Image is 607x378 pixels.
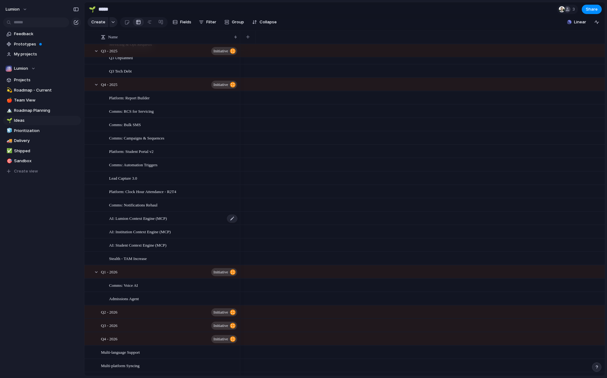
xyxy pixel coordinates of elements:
[213,335,228,343] span: initiative
[6,158,12,164] button: 🎯
[7,158,11,165] div: 🎯
[3,86,81,95] a: 💫Roadmap - Current
[14,138,79,144] span: Delivery
[6,148,12,154] button: ✅
[206,19,216,25] span: Filter
[250,17,279,27] button: Collapse
[87,4,97,14] button: 🌱
[7,117,11,124] div: 🌱
[109,148,154,155] span: Platform: Student Portal v2
[3,106,81,115] a: 🏔️Roadmap Planning
[170,17,194,27] button: Fields
[213,268,228,276] span: initiative
[565,17,589,27] button: Linear
[232,19,244,25] span: Group
[6,97,12,103] button: 🍎
[14,31,79,37] span: Feedback
[7,87,11,94] div: 💫
[3,167,81,176] button: Create view
[6,87,12,93] button: 💫
[6,128,12,134] button: 🧊
[109,134,164,141] span: Comms: Campaigns & Sequences
[14,41,79,47] span: Prototypes
[213,80,228,89] span: initiative
[260,19,277,25] span: Collapse
[6,117,12,124] button: 🌱
[109,94,150,101] span: Platform: Report Builder
[3,50,81,59] a: My projects
[14,97,79,103] span: Team View
[3,40,81,49] a: Prototypes
[89,5,96,13] div: 🌱
[101,362,140,369] span: Multi-platform Syncing
[3,75,81,85] a: Projects
[7,137,11,144] div: 🚚
[3,96,81,105] a: 🍎Team View
[109,255,147,262] span: Stealth - TAM Increase
[101,47,117,54] span: Q3 - 2025
[109,67,132,74] span: Q3 Tech Debt
[14,87,79,93] span: Roadmap - Current
[109,188,176,195] span: Platform: Clock Hour Attendance - R2T4
[196,17,219,27] button: Filter
[3,156,81,166] a: 🎯Sandbox
[582,5,602,14] button: Share
[3,146,81,156] a: ✅Shipped
[3,116,81,125] a: 🌱Ideas
[101,308,117,315] span: Q2 - 2026
[221,17,247,27] button: Group
[109,174,137,182] span: Lead Capture 3.0
[14,158,79,164] span: Sandbox
[109,295,139,302] span: Admissions Agent
[3,126,81,135] a: 🧊Prioritization
[91,19,105,25] span: Create
[101,81,117,88] span: Q4 - 2025
[211,81,237,89] button: initiative
[3,64,81,73] button: Lumion
[586,6,598,12] span: Share
[109,107,154,115] span: Comms: RCS for Servicing
[101,348,140,356] span: Multi-language Support
[109,228,171,235] span: AI: Institution Context Engine (MCP)
[7,97,11,104] div: 🍎
[109,54,133,61] span: Q3 Unplanned
[109,241,166,248] span: AI: Student Context Engine (MCP)
[14,117,79,124] span: Ideas
[14,107,79,114] span: Roadmap Planning
[101,335,117,342] span: Q4 - 2026
[14,168,38,174] span: Create view
[6,6,20,12] span: Lumion
[109,121,141,128] span: Comms: Bulk SMS
[7,127,11,134] div: 🧊
[101,268,117,275] span: Q1 - 2026
[109,281,138,289] span: Comms: Voice AI
[3,4,31,14] button: Lumion
[3,136,81,145] div: 🚚Delivery
[14,128,79,134] span: Prioritization
[109,215,167,222] span: AI: Lumion Context Engine (MCP)
[213,47,228,55] span: initiative
[88,17,108,27] button: Create
[14,65,28,72] span: Lumion
[180,19,191,25] span: Fields
[7,107,11,114] div: 🏔️
[211,47,237,55] button: initiative
[101,322,117,329] span: Q3 - 2026
[213,321,228,330] span: initiative
[14,51,79,57] span: My projects
[574,19,586,25] span: Linear
[14,77,79,83] span: Projects
[7,147,11,154] div: ✅
[211,308,237,316] button: initiative
[6,138,12,144] button: 🚚
[14,148,79,154] span: Shipped
[572,6,577,12] span: 3
[3,29,81,39] a: Feedback
[108,34,118,40] span: Name
[6,107,12,114] button: 🏔️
